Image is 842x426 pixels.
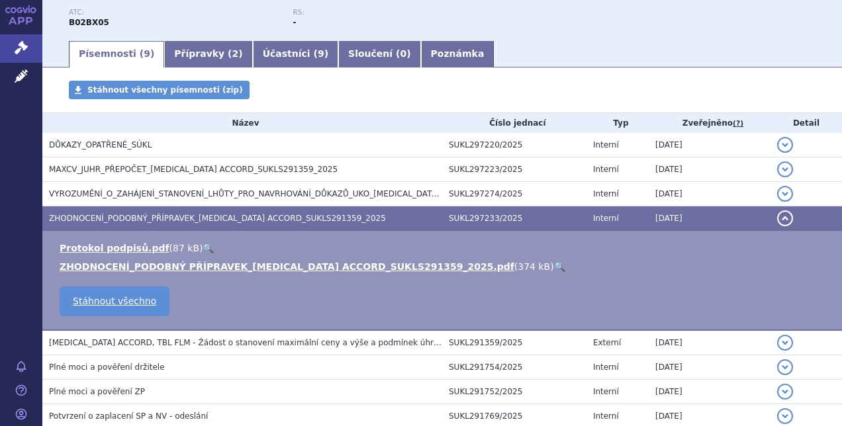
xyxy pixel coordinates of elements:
[593,214,619,223] span: Interní
[69,18,109,27] strong: ELTROMBOPAG
[60,286,169,316] a: Stáhnout všechno
[442,133,586,157] td: SUKL297220/2025
[60,241,829,255] li: ( )
[518,261,550,272] span: 374 kB
[49,362,165,372] span: Plné moci a pověření držitele
[49,214,386,223] span: ZHODNOCENÍ_PODOBNÝ_PŘÍPRAVEK_ELTROMBOPAG ACCORD_SUKLS291359_2025
[49,189,561,198] span: VYROZUMĚNÍ_O_ZAHÁJENÍ_STANOVENÍ_LHŮTY_PRO_NAVRHOVÁNÍ_DŮKAZŮ_UKO_ELTROMBOPAG ACCORD_SUKLS291359_2025
[649,157,771,182] td: [DATE]
[49,165,338,174] span: MAXCV_JUHR_PŘEPOČET_ELTROMBOPAG ACCORD_SUKLS291359_2025
[649,133,771,157] td: [DATE]
[442,380,586,404] td: SUKL291752/2025
[338,41,420,67] a: Sloučení (0)
[442,113,586,133] th: Číslo jednací
[60,261,514,272] a: ZHODNOCENÍ_PODOBNÝ PŘÍPRAVEK_[MEDICAL_DATA] ACCORD_SUKLS291359_2025.pdf
[49,387,145,396] span: Plné moci a pověření ZP
[777,186,793,202] button: detail
[442,157,586,182] td: SUKL297223/2025
[649,380,771,404] td: [DATE]
[593,140,619,149] span: Interní
[649,206,771,231] td: [DATE]
[232,48,239,59] span: 2
[49,338,478,347] span: ELTROMBOPAG ACCORD, TBL FLM - Žádost o stanovení maximální ceny a výše a podmínek úhrady LP (PP)
[69,81,250,99] a: Stáhnout všechny písemnosti (zip)
[649,355,771,380] td: [DATE]
[164,41,252,67] a: Přípravky (2)
[777,161,793,177] button: detail
[649,113,771,133] th: Zveřejněno
[49,411,208,421] span: Potvrzení o zaplacení SP a NV - odeslání
[649,182,771,206] td: [DATE]
[253,41,338,67] a: Účastníci (9)
[442,330,586,355] td: SUKL291359/2025
[593,165,619,174] span: Interní
[777,384,793,400] button: detail
[777,137,793,153] button: detail
[777,210,793,226] button: detail
[49,140,152,149] span: DŮKAZY_OPATŘENÉ_SÚKL
[593,338,621,347] span: Externí
[777,359,793,375] button: detail
[771,113,842,133] th: Detail
[777,408,793,424] button: detail
[144,48,150,59] span: 9
[42,113,442,133] th: Název
[586,113,649,133] th: Typ
[60,260,829,273] li: ( )
[421,41,494,67] a: Poznámka
[293,18,296,27] strong: -
[400,48,406,59] span: 0
[293,9,503,17] p: RS:
[442,182,586,206] td: SUKL297274/2025
[649,330,771,355] td: [DATE]
[203,243,214,253] a: 🔍
[593,411,619,421] span: Interní
[554,261,565,272] a: 🔍
[442,355,586,380] td: SUKL291754/2025
[69,9,279,17] p: ATC:
[777,335,793,351] button: detail
[173,243,199,253] span: 87 kB
[318,48,324,59] span: 9
[87,85,243,95] span: Stáhnout všechny písemnosti (zip)
[593,387,619,396] span: Interní
[733,119,743,128] abbr: (?)
[60,243,169,253] a: Protokol podpisů.pdf
[69,41,164,67] a: Písemnosti (9)
[442,206,586,231] td: SUKL297233/2025
[593,189,619,198] span: Interní
[593,362,619,372] span: Interní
